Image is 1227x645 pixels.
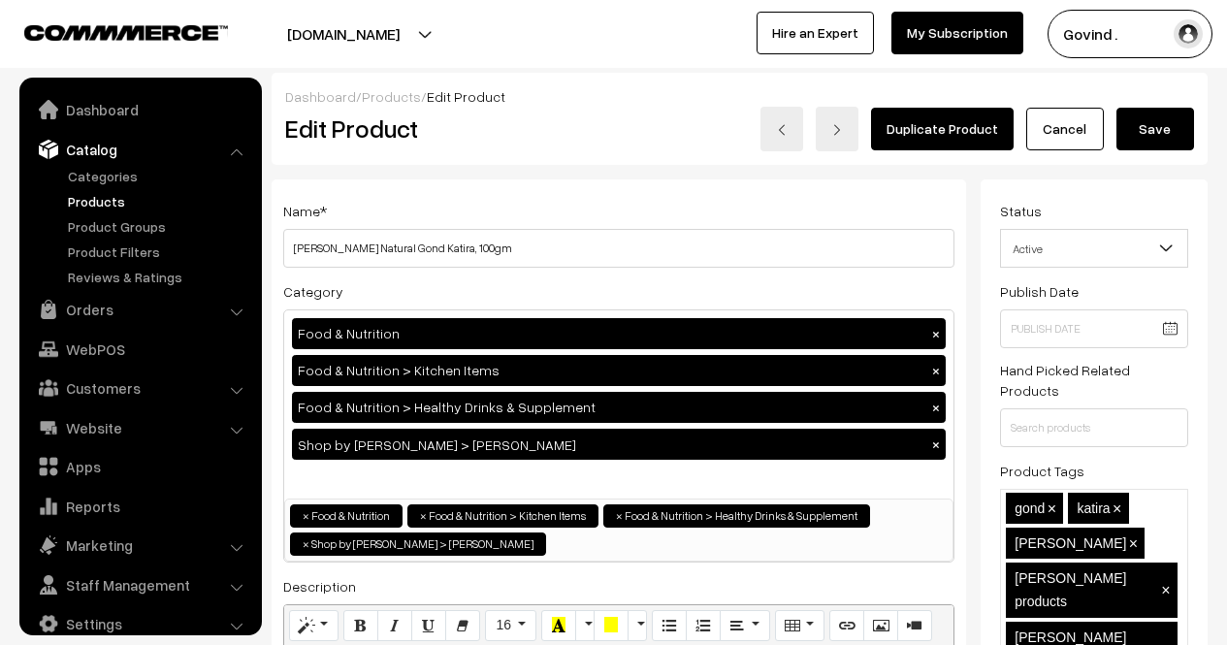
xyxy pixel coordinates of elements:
button: More Color [575,610,595,641]
button: × [927,362,945,379]
span: katira [1077,500,1110,516]
span: 16 [496,617,511,632]
a: Dashboard [285,88,356,105]
input: Publish Date [1000,309,1188,348]
img: user [1174,19,1203,48]
li: Food & Nutrition [290,504,403,528]
li: Food & Nutrition > Healthy Drinks & Supplement [603,504,870,528]
a: Customers [24,371,255,405]
button: Ordered list (CTRL+SHIFT+NUM8) [686,610,721,641]
a: Product Filters [63,242,255,262]
button: [DOMAIN_NAME] [219,10,468,58]
button: Govind . [1048,10,1212,58]
button: × [927,325,945,342]
a: Marketing [24,528,255,563]
button: More Color [628,610,647,641]
a: Products [362,88,421,105]
button: Italic (CTRL+I) [377,610,412,641]
div: Shop by [PERSON_NAME] > [PERSON_NAME] [292,429,946,460]
button: Recent Color [541,610,576,641]
a: Apps [24,449,255,484]
button: Paragraph [720,610,769,641]
a: Product Groups [63,216,255,237]
h2: Edit Product [285,113,647,144]
a: Reports [24,489,255,524]
img: COMMMERCE [24,25,228,40]
button: × [927,399,945,416]
span: × [420,507,427,525]
span: × [1113,500,1121,517]
button: Background Color [594,610,629,641]
button: × [927,435,945,453]
span: [PERSON_NAME] products [1015,570,1126,609]
input: Name [283,229,954,268]
span: Edit Product [427,88,505,105]
li: Shop by Gaushala > Surbhi - Shivram Swadeshi Utpad [290,532,546,556]
button: Table [775,610,824,641]
a: Settings [24,606,255,641]
button: Underline (CTRL+U) [411,610,446,641]
li: Food & Nutrition > Kitchen Items [407,504,598,528]
a: Staff Management [24,567,255,602]
input: Search products [1000,408,1188,447]
span: × [616,507,623,525]
a: Duplicate Product [871,108,1014,150]
div: Food & Nutrition > Kitchen Items [292,355,946,386]
span: [PERSON_NAME] [1015,535,1126,551]
a: Orders [24,292,255,327]
span: × [303,535,309,553]
button: Remove Font Style (CTRL+\) [445,610,480,641]
span: Active [1001,232,1187,266]
span: × [1048,500,1056,517]
span: × [303,507,309,525]
a: Products [63,191,255,211]
button: Link (CTRL+K) [829,610,864,641]
button: Video [897,610,932,641]
label: Name [283,201,327,221]
a: My Subscription [891,12,1023,54]
button: Unordered list (CTRL+SHIFT+NUM7) [652,610,687,641]
label: Hand Picked Related Products [1000,360,1188,401]
label: Status [1000,201,1042,221]
img: right-arrow.png [831,124,843,136]
label: Publish Date [1000,281,1079,302]
div: Food & Nutrition > Healthy Drinks & Supplement [292,392,946,423]
a: COMMMERCE [24,19,194,43]
label: Description [283,576,356,597]
a: Website [24,410,255,445]
label: Product Tags [1000,461,1084,481]
button: Style [289,610,339,641]
span: × [1161,582,1170,598]
a: Catalog [24,132,255,167]
a: Hire an Expert [757,12,874,54]
a: Categories [63,166,255,186]
a: WebPOS [24,332,255,367]
a: Dashboard [24,92,255,127]
button: Bold (CTRL+B) [343,610,378,641]
a: Cancel [1026,108,1104,150]
span: gond [1015,500,1045,516]
button: Picture [863,610,898,641]
a: Reviews & Ratings [63,267,255,287]
img: left-arrow.png [776,124,788,136]
button: Font Size [485,610,536,641]
span: Active [1000,229,1188,268]
button: Save [1116,108,1194,150]
span: × [1129,535,1138,552]
div: Food & Nutrition [292,318,946,349]
div: / / [285,86,1194,107]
